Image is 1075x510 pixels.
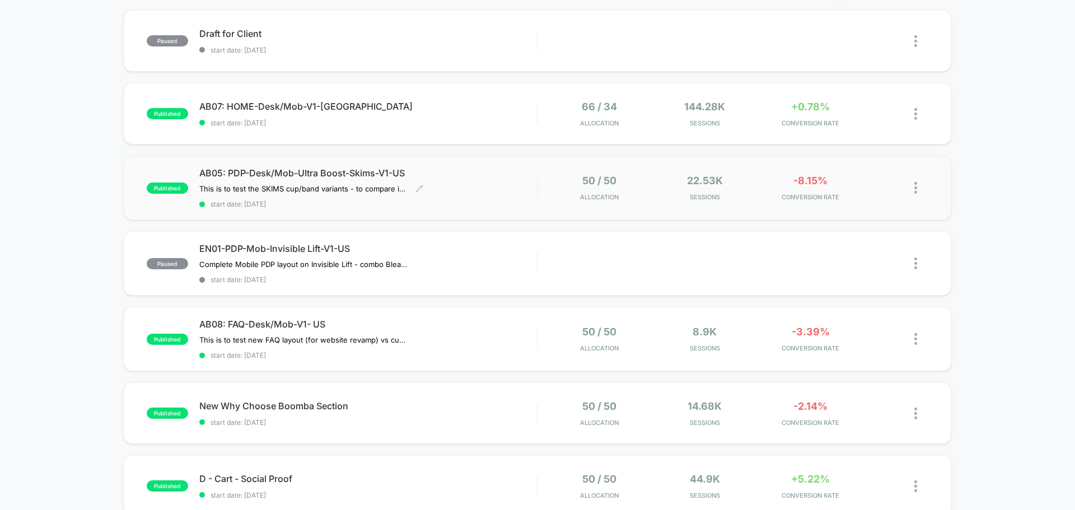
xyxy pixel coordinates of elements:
span: 144.28k [684,101,725,113]
span: 8.9k [693,326,717,338]
span: AB05: PDP-Desk/Mob-Ultra Boost-Skims-V1-US [199,167,537,179]
span: published [147,408,188,419]
span: Allocation [580,492,619,499]
span: CONVERSION RATE [760,492,861,499]
span: Draft for Client [199,28,537,39]
img: close [914,408,917,419]
span: Sessions [655,344,755,352]
span: paused [147,258,188,269]
span: -2.14% [793,400,828,412]
span: This is to test the SKIMS cup/band variants - to compare it with the results from the same AB of ... [199,184,407,193]
span: published [147,480,188,492]
span: Sessions [655,419,755,427]
span: start date: [DATE] [199,46,537,54]
span: 50 / 50 [582,473,616,485]
span: start date: [DATE] [199,491,537,499]
span: -8.15% [793,175,828,186]
span: 66 / 34 [582,101,617,113]
span: CONVERSION RATE [760,193,861,201]
img: close [914,108,917,120]
span: CONVERSION RATE [760,119,861,127]
span: Sessions [655,119,755,127]
span: EN01-PDP-Mob-Invisible Lift-V1-US [199,243,537,254]
span: Sessions [655,193,755,201]
span: CONVERSION RATE [760,344,861,352]
span: D - Cart - Social Proof [199,473,537,484]
span: Allocation [580,344,619,352]
span: 44.9k [690,473,720,485]
span: +0.78% [791,101,830,113]
span: Allocation [580,119,619,127]
span: published [147,108,188,119]
span: Complete Mobile PDP layout on Invisible Lift - combo Bleame and new layout sections. [199,260,407,269]
img: close [914,35,917,47]
span: published [147,334,188,345]
img: close [914,333,917,345]
span: This is to test new FAQ layout (for website revamp) vs current. We will use Clarity to measure. [199,335,407,344]
span: 50 / 50 [582,326,616,338]
span: 50 / 50 [582,400,616,412]
span: start date: [DATE] [199,275,537,284]
span: 14.68k [688,400,722,412]
span: +5.22% [791,473,830,485]
span: start date: [DATE] [199,418,537,427]
img: close [914,480,917,492]
span: Sessions [655,492,755,499]
span: 50 / 50 [582,175,616,186]
span: published [147,183,188,194]
span: Allocation [580,419,619,427]
span: -3.39% [792,326,830,338]
span: AB07: HOME-Desk/Mob-V1-[GEOGRAPHIC_DATA] [199,101,537,112]
span: CONVERSION RATE [760,419,861,427]
img: close [914,182,917,194]
span: 22.53k [687,175,723,186]
span: start date: [DATE] [199,119,537,127]
img: close [914,258,917,269]
span: start date: [DATE] [199,200,537,208]
span: start date: [DATE] [199,351,537,359]
span: New Why Choose Boomba Section [199,400,537,411]
span: Allocation [580,193,619,201]
span: AB08: FAQ-Desk/Mob-V1- US [199,319,537,330]
span: paused [147,35,188,46]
